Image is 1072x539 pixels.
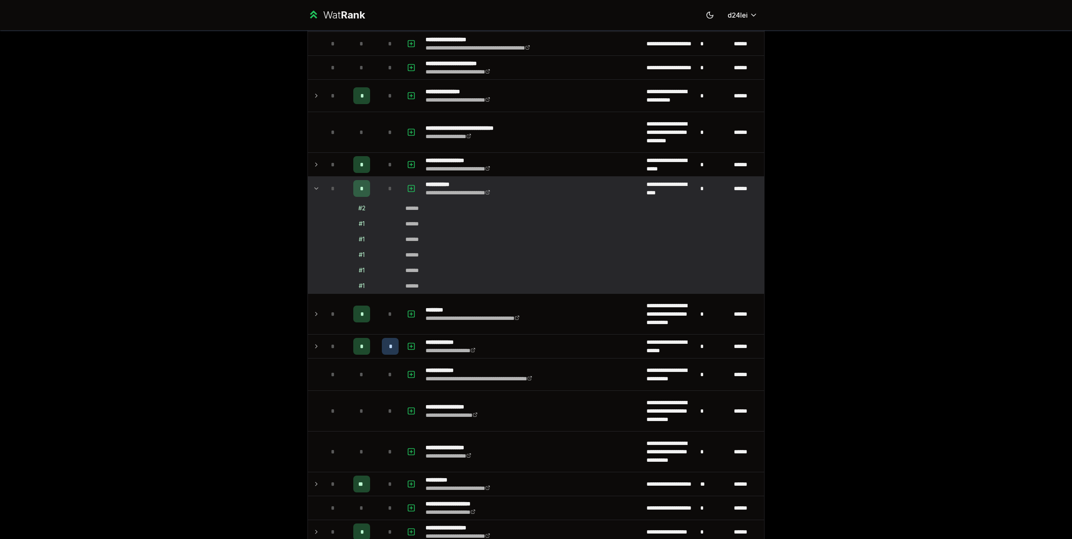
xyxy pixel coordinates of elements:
button: d24lei [721,8,765,23]
div: Wat [323,8,365,22]
span: Rank [341,9,365,21]
a: WatRank [307,8,365,22]
div: # 1 [359,266,365,275]
div: # 1 [359,220,365,228]
span: d24lei [728,10,748,20]
div: # 1 [359,235,365,243]
div: # 2 [358,204,365,212]
div: # 1 [359,282,365,290]
div: # 1 [359,251,365,259]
